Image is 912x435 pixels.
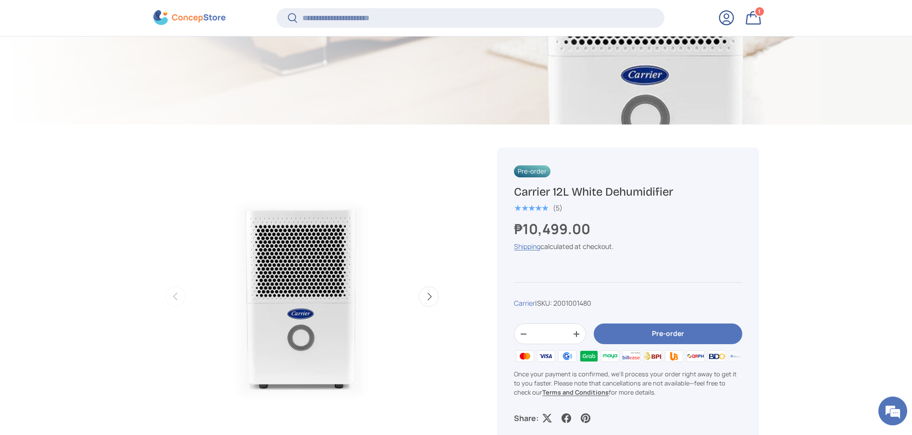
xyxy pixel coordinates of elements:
[621,349,642,363] img: billease
[537,298,552,308] span: SKU:
[153,11,225,25] img: ConcepStore
[578,349,599,363] img: grabpay
[685,349,706,363] img: qrph
[514,370,742,398] p: Once your payment is confirmed, we'll process your order right away to get it to you faster. Plea...
[5,262,183,296] textarea: Type your message and hit 'Enter'
[535,298,591,308] span: |
[514,298,535,308] a: Carrier
[514,242,540,251] a: Shipping
[514,185,742,199] h1: Carrier 12L White Dehumidifier
[50,54,162,66] div: Chat with us now
[514,203,548,213] span: ★★★★★
[706,349,727,363] img: bdo
[514,241,742,251] div: calculated at checkout.
[553,204,562,211] div: (5)
[600,349,621,363] img: maya
[158,5,181,28] div: Minimize live chat window
[642,349,663,363] img: bpi
[727,349,749,363] img: metrobank
[514,202,562,212] a: 5.0 out of 5.0 stars (5)
[514,219,593,238] strong: ₱10,499.00
[663,349,685,363] img: ubp
[758,8,761,15] span: 1
[557,349,578,363] img: gcash
[542,388,609,397] a: Terms and Conditions
[536,349,557,363] img: visa
[553,298,591,308] span: 2001001480
[594,323,742,344] button: Pre-order
[514,412,538,424] p: Share:
[514,204,548,212] div: 5.0 out of 5.0 stars
[56,121,133,218] span: We're online!
[514,165,550,177] span: Pre-order
[514,349,535,363] img: master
